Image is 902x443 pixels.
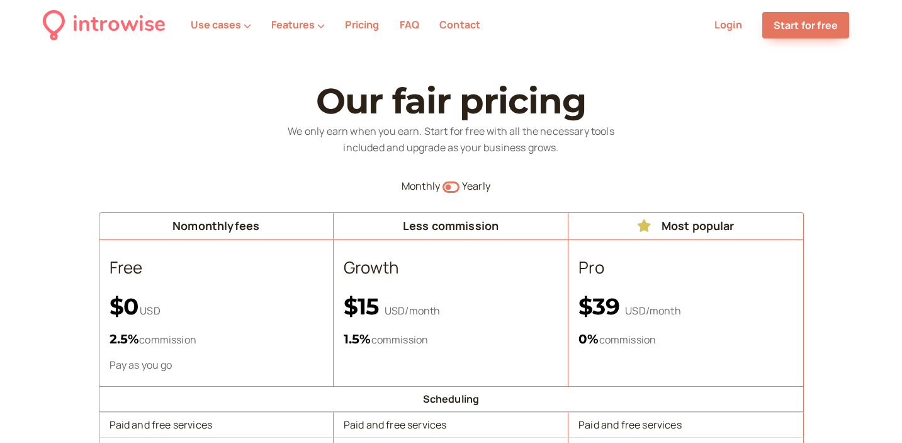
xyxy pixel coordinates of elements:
[110,255,323,280] h2: Free
[271,19,325,30] button: Features
[344,331,371,347] span: 1.5 %
[578,292,625,320] span: $ 39
[762,12,849,38] a: Start for free
[568,412,803,437] td: Paid and free services
[344,292,385,320] span: $ 15
[578,331,599,347] span: 0 %
[110,293,323,320] p: USD
[839,383,902,443] iframe: Chat Widget
[99,82,804,121] h1: Our fair pricing
[110,329,323,349] p: commission
[110,331,140,347] span: 2.5 %
[578,329,792,349] p: commission
[573,218,798,234] div: Most popular
[269,124,634,156] p: We only earn when you earn. Start for free with all the necessary tools included and upgrade as y...
[99,412,334,437] td: Paid and free services
[344,329,558,349] p: commission
[400,18,419,32] a: FAQ
[344,255,558,280] h2: Growth
[462,178,804,195] div: Yearly
[110,358,323,372] p: Pay as you go
[72,8,166,42] div: introwise
[339,218,563,234] div: Less commission
[714,18,742,32] a: Login
[43,8,166,42] a: introwise
[578,293,792,320] p: USD/month
[439,18,480,32] a: Contact
[110,292,138,320] span: $0
[99,178,441,195] div: Monthly
[99,212,334,240] td: No monthly fees
[344,293,558,320] p: USD/month
[578,255,792,280] h2: Pro
[99,386,804,412] td: Scheduling
[345,18,379,32] a: Pricing
[334,412,568,437] td: Paid and free services
[191,19,251,30] button: Use cases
